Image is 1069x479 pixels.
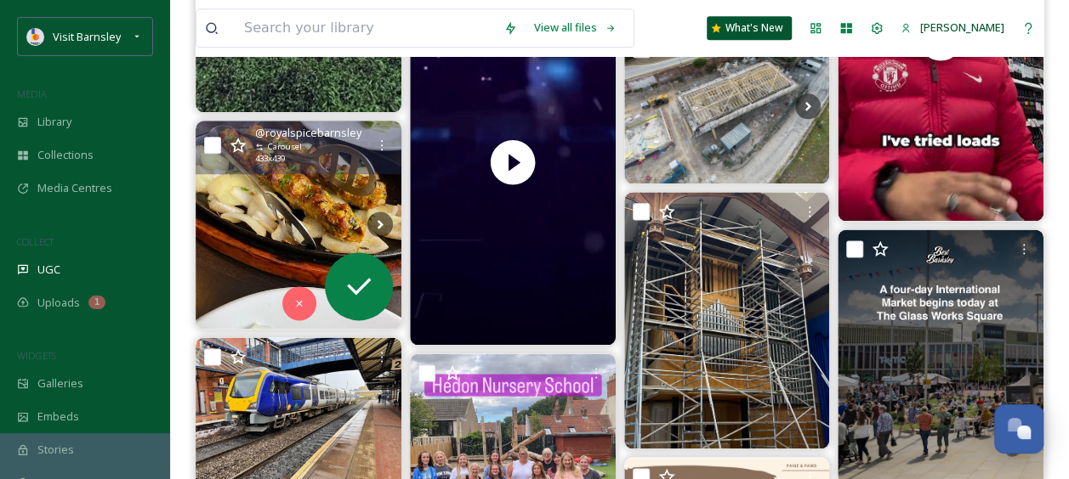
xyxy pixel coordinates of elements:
[37,180,112,196] span: Media Centres
[255,153,285,165] span: 433 x 439
[707,16,792,40] a: What's New
[37,295,80,311] span: Uploads
[17,235,54,248] span: COLLECT
[53,29,121,44] span: Visit Barnsley
[17,349,56,362] span: WIDGETS
[624,192,830,448] img: Why Choose Aluminum Scaffolding? ✅ Perfect for both indoor and outdoor projects ✅ Lightweight and...
[994,404,1043,454] button: Open Chat
[624,30,830,183] img: 🏗️ Another Scaffold Up in Barnsley! Good to see more and more of our scaffolds popping up in and ...
[255,125,361,141] span: @ royalspicebarnsley
[37,114,71,130] span: Library
[88,296,105,309] div: 1
[37,409,79,425] span: Embeds
[920,20,1004,35] span: [PERSON_NAME]
[236,9,495,47] input: Search your library
[892,11,1013,44] a: [PERSON_NAME]
[27,28,44,45] img: barnsley-logo-in-colour.png
[17,87,47,100] span: MEDIA
[526,11,625,44] a: View all files
[268,141,302,153] span: Carousel
[37,262,60,278] span: UGC
[37,147,94,163] span: Collections
[37,375,83,392] span: Galleries
[196,121,401,329] img: Cooked to perfection! 😃 #barnsley #indian #midweeker #currytime
[37,442,74,458] span: Stories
